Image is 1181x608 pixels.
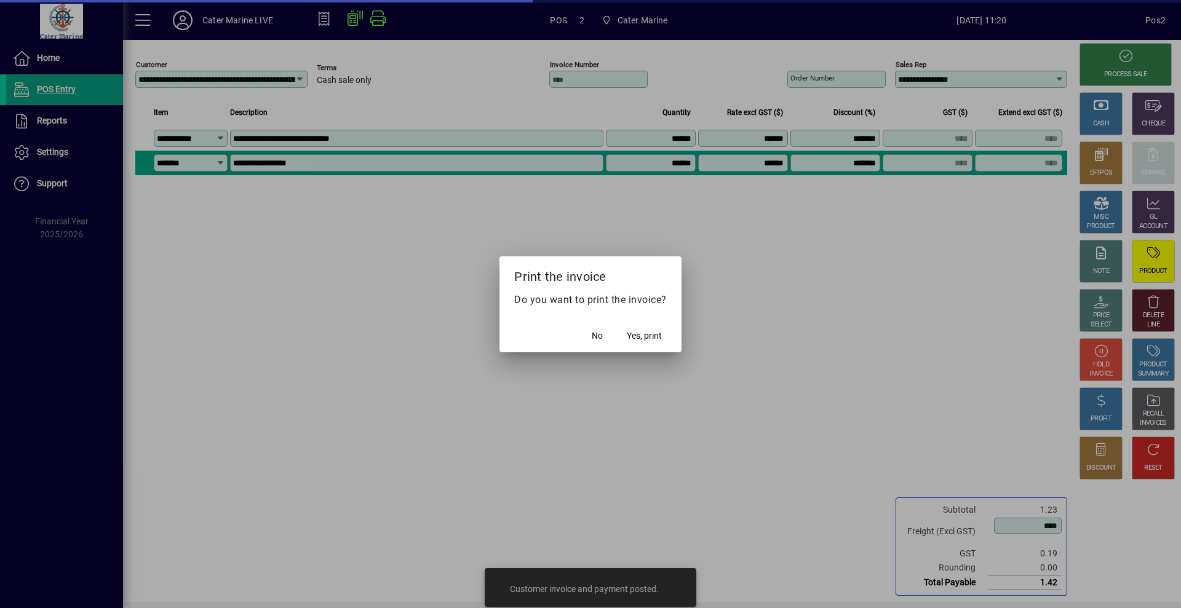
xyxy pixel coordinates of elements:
[499,256,682,292] h2: Print the invoice
[592,330,603,342] span: No
[514,293,667,307] p: Do you want to print the invoice?
[622,325,667,347] button: Yes, print
[578,325,617,347] button: No
[627,330,662,342] span: Yes, print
